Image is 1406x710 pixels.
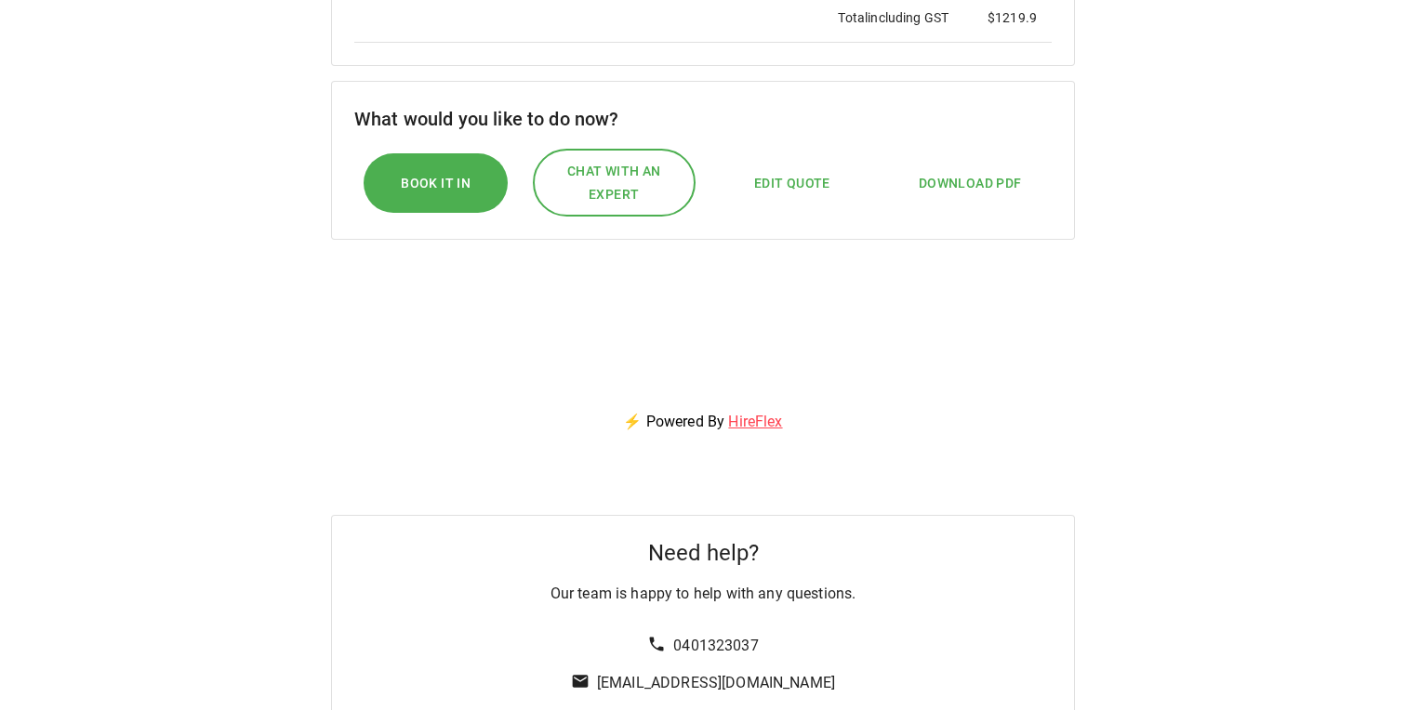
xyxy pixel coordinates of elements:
span: Edit Quote [754,172,830,195]
a: [EMAIL_ADDRESS][DOMAIN_NAME] [597,674,835,691]
p: 0401323037 [673,635,759,657]
span: Download PDF [919,172,1022,195]
h6: What would you like to do now? [354,104,1052,134]
button: Download PDF [900,163,1041,204]
p: ⚡ Powered By [601,388,804,455]
button: Book it In [364,153,508,214]
a: HireFlex [728,413,782,430]
span: Chat with an expert [553,160,676,205]
p: Our team is happy to help with any questions. [550,583,856,605]
h5: Need help? [648,538,759,568]
span: Book it In [401,172,471,195]
button: Chat with an expert [533,149,696,217]
button: Edit Quote [736,163,849,204]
